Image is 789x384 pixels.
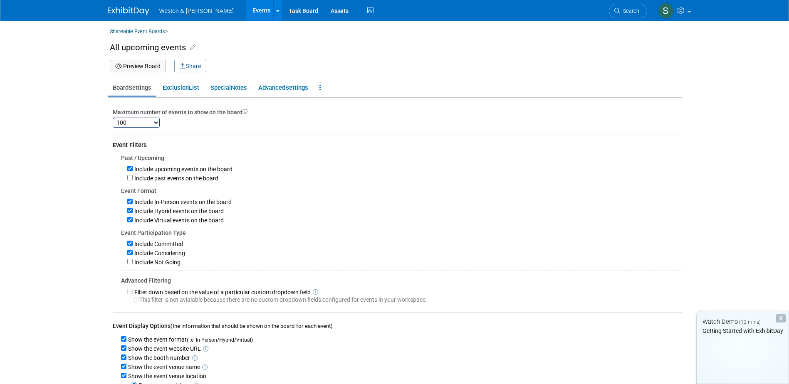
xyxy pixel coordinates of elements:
[171,323,333,329] span: (the information that should be shown on the board for each event)
[739,319,761,325] span: (13 mins)
[133,259,181,266] label: Include Not Going
[126,364,200,370] label: Show the event venue name
[253,80,313,96] a: AdvancedSettings
[110,26,165,37] a: Shareable Event Boards
[113,141,682,150] div: Event Filters
[110,60,166,72] button: Preview Board
[133,166,232,172] label: Include upcoming events on the board
[658,3,674,19] img: susan Dougherty
[285,84,308,91] span: Settings
[126,373,206,379] label: Show the event venue location
[108,80,156,96] a: BoardSettings
[113,108,682,116] div: Maximum number of events to show on the board
[609,4,647,18] a: Search
[697,318,789,326] div: Watch Demo
[121,229,682,237] div: Event Participation Type
[110,42,186,52] span: All upcoming events
[620,8,639,14] span: Search
[133,199,232,205] label: Include In-Person events on the board
[159,7,234,14] span: Weston & [PERSON_NAME]
[205,80,252,96] a: SpecialNotes
[133,217,224,224] label: Include Virtual events on the board
[697,327,789,335] div: Getting Started with ExhibitDay
[133,250,185,256] label: Include Considering
[133,241,183,247] label: Include Committed
[165,28,168,34] span: >
[210,84,231,91] span: Special
[121,276,682,285] div: Advanced Filtering
[189,84,199,91] span: List
[113,322,682,330] div: Event Display Options
[113,84,129,91] span: Board
[174,60,206,72] button: Share
[776,314,786,322] div: Dismiss
[108,7,149,15] img: ExhibitDay
[133,289,311,295] label: Filter down based on the value of a particular custom dropdown field
[187,337,253,343] span: (i.e. In-Person/Hybrid/Virtual)
[121,187,682,195] div: Event Format
[126,336,253,343] label: Show the event format
[126,345,201,352] label: Show the event website URL
[158,80,204,96] a: ExclusionList
[133,175,218,182] label: Include past events on the board
[121,154,682,162] div: Past / Upcoming
[127,295,682,304] div: This filter is not avialable because there are no custom dropdown fields configured for events in...
[126,354,190,361] label: Show the booth number
[133,208,224,214] label: Include Hybrid events on the board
